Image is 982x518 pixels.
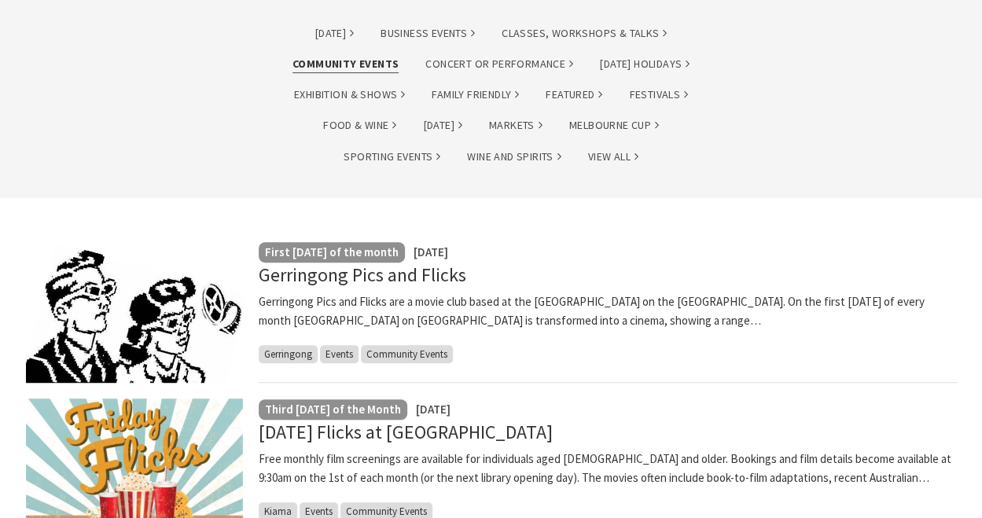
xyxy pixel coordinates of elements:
[323,116,396,134] a: Food & Wine
[381,24,475,42] a: Business Events
[502,24,667,42] a: Classes, Workshops & Talks
[425,55,573,73] a: Concert or Performance
[265,243,399,262] p: First [DATE] of the month
[294,86,405,104] a: Exhibition & Shows
[629,86,688,104] a: Festivals
[423,116,462,134] a: [DATE]
[489,116,542,134] a: Markets
[588,148,638,166] a: View All
[416,402,451,417] span: [DATE]
[414,244,448,259] span: [DATE]
[361,345,453,363] span: Community Events
[265,400,401,419] p: Third [DATE] of the Month
[344,148,440,166] a: Sporting Events
[320,345,359,363] span: Events
[259,345,318,363] span: Gerringong
[467,148,561,166] a: Wine and Spirits
[432,86,519,104] a: Family Friendly
[600,55,690,73] a: [DATE] Holidays
[315,24,354,42] a: [DATE]
[292,55,399,73] a: Community Events
[259,292,957,330] p: Gerringong Pics and Flicks are a movie club based at the [GEOGRAPHIC_DATA] on the [GEOGRAPHIC_DAT...
[259,263,466,287] a: Gerringong Pics and Flicks
[259,450,957,487] p: Free monthly film screenings are available for individuals aged [DEMOGRAPHIC_DATA] and older. Boo...
[569,116,659,134] a: Melbourne Cup
[259,420,553,444] a: [DATE] Flicks at [GEOGRAPHIC_DATA]
[546,86,602,104] a: Featured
